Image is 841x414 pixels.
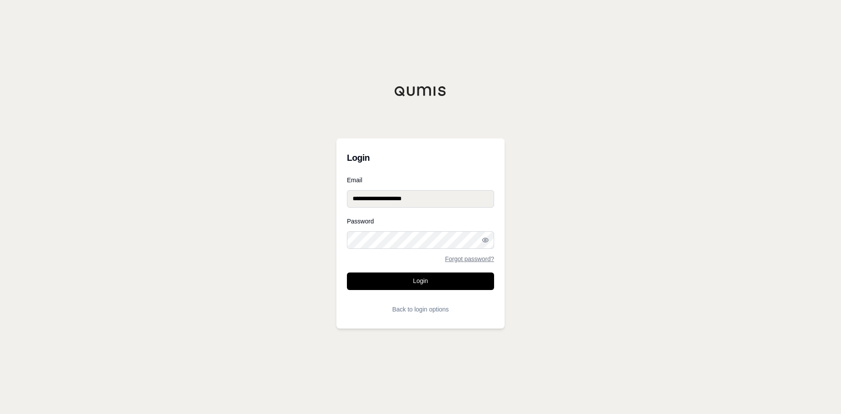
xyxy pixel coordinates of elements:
button: Login [347,272,494,290]
img: Qumis [394,86,447,96]
a: Forgot password? [445,256,494,262]
label: Password [347,218,494,224]
button: Back to login options [347,301,494,318]
label: Email [347,177,494,183]
h3: Login [347,149,494,166]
